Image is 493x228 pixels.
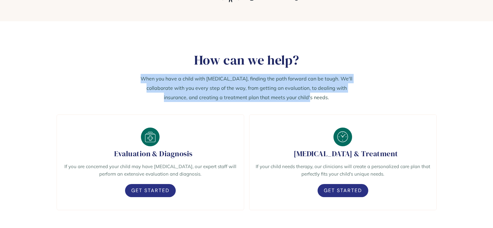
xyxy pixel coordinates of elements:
[256,163,430,178] p: If your child needs therapy, our clinicians will create a personalized care plan that perfectly f...
[333,128,352,146] img: 24 Hours Service - Doctor Webflow Template
[63,149,238,158] h2: Evaluation & Diagnosis
[136,52,357,74] h2: How can we help?
[63,163,238,178] p: If you are concerned your child may have [MEDICAL_DATA], our expert staff will perform an extensi...
[141,128,160,146] img: Years of Experience - Doctor Webflow Template
[318,184,368,197] a: Get Started
[125,184,176,197] a: Get Started
[136,74,357,102] p: When you have a child with [MEDICAL_DATA], finding the path forward can be tough. We'll collabora...
[256,149,430,158] h2: [MEDICAL_DATA] & Treatment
